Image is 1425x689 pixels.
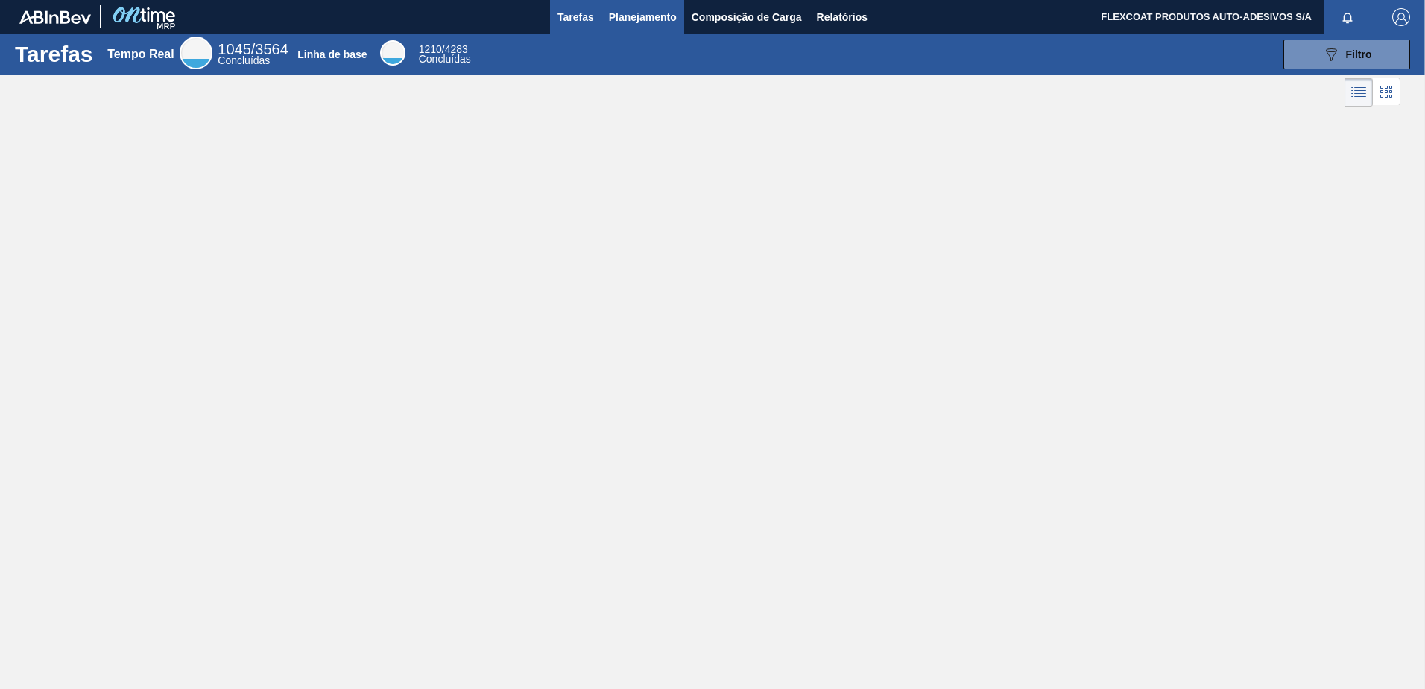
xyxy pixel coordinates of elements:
span: Planejamento [609,8,677,26]
div: Visão em Lista [1345,78,1373,107]
div: Tempo Real [107,48,174,61]
span: Filtro [1346,48,1372,60]
font: 3564 [255,41,288,57]
img: TNhmsLtSVTkK8tSr43FrP2fwEKptu5GPRR3wAAAABJRU5ErkJggg== [19,10,91,24]
img: Logout [1392,8,1410,26]
div: Visão em Cards [1373,78,1400,107]
span: Tarefas [557,8,594,26]
span: Concluídas [419,53,471,65]
span: Concluídas [218,54,270,66]
span: Relatórios [817,8,868,26]
div: Base Line [419,45,471,64]
span: Composição de Carga [692,8,802,26]
button: Filtro [1283,40,1410,69]
button: Notificações [1324,7,1371,28]
div: Base Line [380,40,405,66]
span: / [419,43,468,55]
div: Linha de base [297,48,367,60]
font: 4283 [445,43,468,55]
span: 1045 [218,41,251,57]
span: / [218,41,288,57]
h1: Tarefas [15,45,93,63]
span: 1210 [419,43,442,55]
div: Real Time [180,37,212,69]
div: Real Time [218,43,288,66]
